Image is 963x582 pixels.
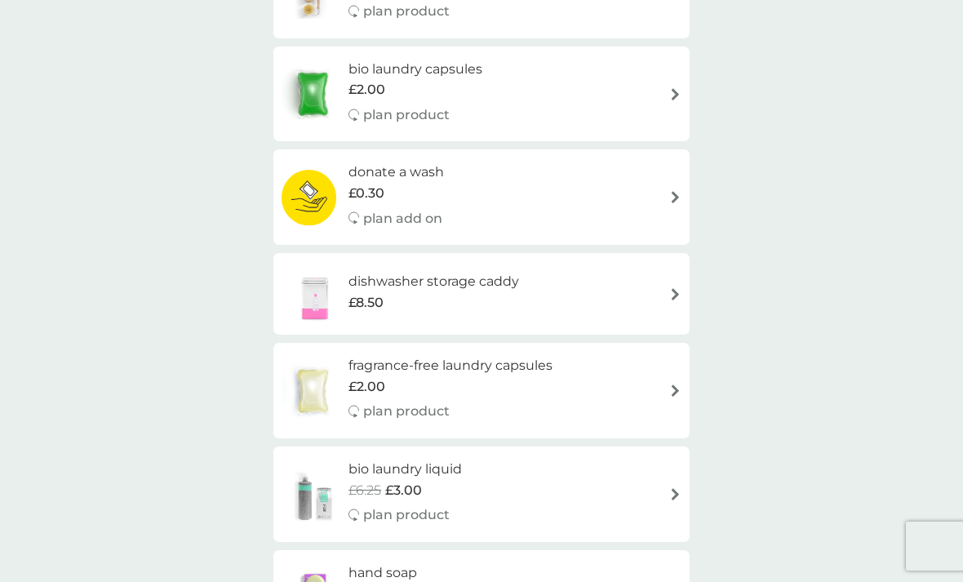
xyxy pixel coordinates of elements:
span: £2.00 [348,79,385,100]
img: arrow right [669,288,681,300]
span: £0.30 [348,183,384,204]
p: plan product [363,104,450,126]
h6: dishwasher storage caddy [348,271,519,292]
img: bio laundry capsules [282,65,344,122]
p: plan product [363,504,450,526]
img: donate a wash [282,169,336,226]
h6: bio laundry liquid [348,459,462,480]
span: £8.50 [348,292,384,313]
h6: fragrance-free laundry capsules [348,355,553,376]
p: plan add on [363,208,442,229]
span: £6.25 [348,480,381,501]
h6: donate a wash [348,162,444,183]
img: arrow right [669,488,681,500]
img: fragrance-free laundry capsules [282,362,344,420]
p: plan product [363,1,450,22]
img: arrow right [669,384,681,397]
img: bio laundry liquid [282,465,348,522]
span: £2.00 [348,376,385,398]
h6: bio laundry capsules [348,59,482,80]
img: arrow right [669,191,681,203]
img: arrow right [669,88,681,100]
img: dishwasher storage caddy [282,265,348,322]
span: £3.00 [385,480,422,501]
p: plan product [363,401,450,422]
